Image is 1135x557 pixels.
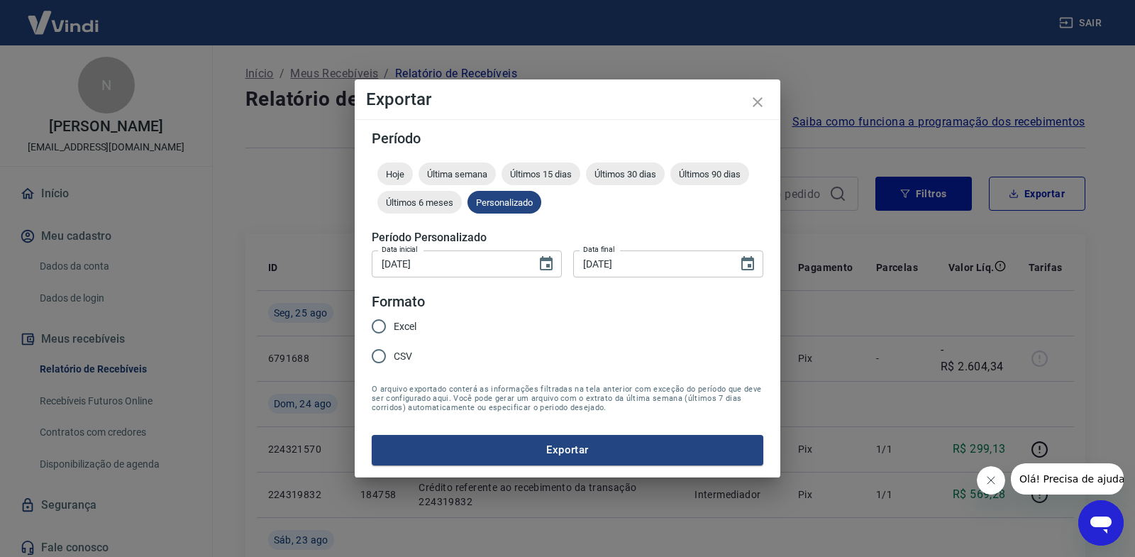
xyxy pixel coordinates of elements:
[419,169,496,180] span: Última semana
[372,435,763,465] button: Exportar
[467,197,541,208] span: Personalizado
[670,162,749,185] div: Últimos 90 dias
[583,244,615,255] label: Data final
[586,162,665,185] div: Últimos 30 dias
[377,162,413,185] div: Hoje
[9,10,119,21] span: Olá! Precisa de ajuda?
[741,85,775,119] button: close
[372,385,763,412] span: O arquivo exportado conterá as informações filtradas na tela anterior com exceção do período que ...
[372,250,526,277] input: DD/MM/YYYY
[502,169,580,180] span: Últimos 15 dias
[573,250,728,277] input: DD/MM/YYYY
[586,169,665,180] span: Últimos 30 dias
[372,292,425,312] legend: Formato
[467,191,541,214] div: Personalizado
[394,349,412,364] span: CSV
[502,162,580,185] div: Últimos 15 dias
[532,250,560,278] button: Choose date, selected date is 22 de ago de 2025
[1011,463,1124,495] iframe: Mensagem da empresa
[382,244,418,255] label: Data inicial
[670,169,749,180] span: Últimos 90 dias
[377,169,413,180] span: Hoje
[977,466,1005,495] iframe: Fechar mensagem
[377,191,462,214] div: Últimos 6 meses
[419,162,496,185] div: Última semana
[394,319,416,334] span: Excel
[366,91,769,108] h4: Exportar
[372,231,763,245] h5: Período Personalizado
[377,197,462,208] span: Últimos 6 meses
[1078,500,1124,546] iframe: Botão para abrir a janela de mensagens
[733,250,762,278] button: Choose date, selected date is 25 de ago de 2025
[372,131,763,145] h5: Período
